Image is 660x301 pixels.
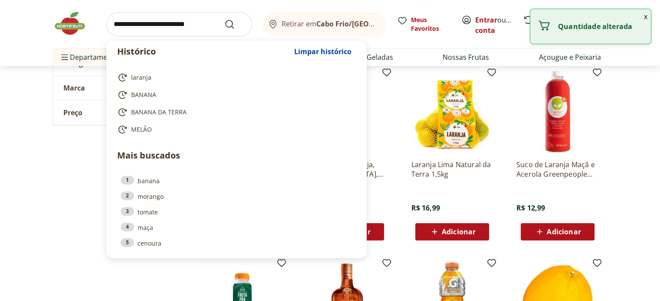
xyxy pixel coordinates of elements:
div: 2 [121,191,134,200]
a: BANANA DA TERRA [117,107,352,117]
button: Marca [53,76,183,100]
a: Criar conta [475,15,523,35]
a: MELÃO [117,124,352,135]
a: laranja [117,72,352,83]
span: MELÃO [131,125,152,134]
button: Limpar histórico [290,41,356,62]
img: Hortifruti [53,10,96,36]
a: 4maça [121,223,352,232]
a: 2morango [121,191,352,201]
span: ou [475,15,514,36]
button: Fechar notificação [640,9,651,24]
span: Meus Favoritos [411,16,451,33]
img: Suco de Laranja Maçã e Acerola Greenpeople 500ml [516,71,599,153]
a: Entrar [475,15,497,25]
span: laranja [131,73,151,82]
span: BANANA [131,91,156,99]
button: Submit Search [224,19,245,29]
p: Histórico [117,45,290,58]
button: Menu [59,47,70,68]
span: Departamentos [59,47,122,68]
span: Marca [63,84,85,92]
span: Adicionar [442,228,476,235]
div: 4 [121,223,134,231]
p: Quantidade alterada [558,22,644,31]
a: Açougue e Peixaria [539,52,601,62]
span: R$ 12,99 [516,203,545,213]
div: 1 [121,176,134,184]
input: search [106,12,252,36]
span: Retirar em [282,20,378,28]
span: Adicionar [547,228,581,235]
a: Laranja Lima Natural da Terra 1,5kg [411,160,493,179]
p: Mais buscados [117,149,356,162]
div: 3 [121,207,134,216]
span: BANANA DA TERRA [131,108,187,117]
a: Suco de Laranja Maçã e Acerola Greenpeople 500ml [516,160,599,179]
button: Adicionar [521,223,594,240]
button: Preço [53,100,183,125]
img: Laranja Lima Natural da Terra 1,5kg [411,71,493,153]
button: Retirar emCabo Frio/[GEOGRAPHIC_DATA] [263,12,387,36]
a: 5cenoura [121,238,352,248]
span: Preço [63,108,82,117]
a: Nossas Frutas [443,52,489,62]
a: 3tomate [121,207,352,217]
b: Cabo Frio/[GEOGRAPHIC_DATA] [316,19,424,29]
button: Adicionar [415,223,489,240]
span: Limpar histórico [294,48,351,55]
a: 1banana [121,176,352,185]
a: BANANA [117,90,352,100]
span: R$ 16,99 [411,203,440,213]
a: Meus Favoritos [397,16,451,33]
div: 5 [121,238,134,247]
